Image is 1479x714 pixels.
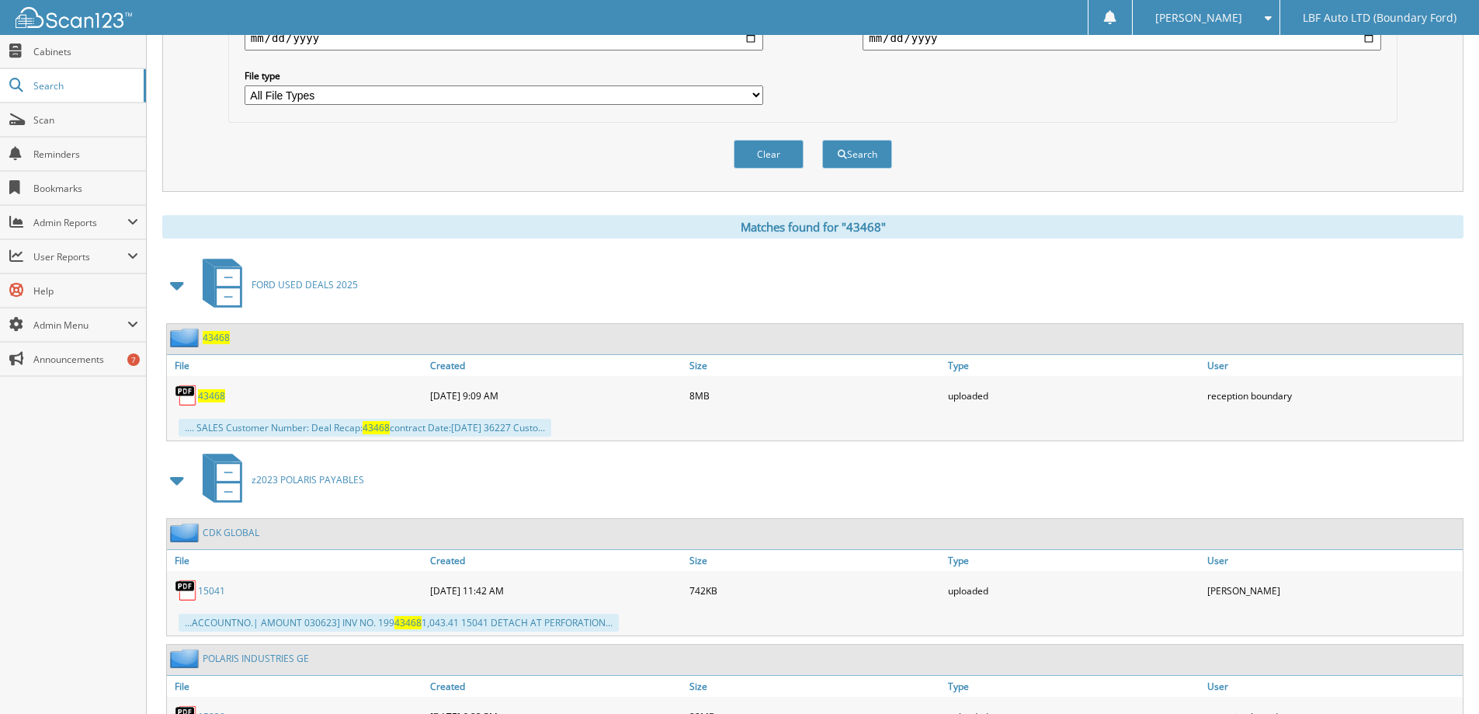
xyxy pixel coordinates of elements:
[16,7,132,28] img: scan123-logo-white.svg
[1203,355,1463,376] a: User
[33,353,138,366] span: Announcements
[198,389,225,402] a: 43468
[822,140,892,169] button: Search
[203,526,259,539] a: CDK GLOBAL
[179,614,619,632] div: ...ACCOUNTNO.| AMOUNT 030623] INV NO. 199 1,043.41 15041 DETACH AT PERFORATION...
[33,319,127,332] span: Admin Menu
[170,328,203,347] img: folder2.png
[944,676,1203,697] a: Type
[1155,13,1242,23] span: [PERSON_NAME]
[394,616,422,629] span: 43468
[33,113,138,127] span: Scan
[686,550,945,571] a: Size
[245,26,763,51] input: start
[1203,575,1463,606] div: [PERSON_NAME]
[127,354,140,366] div: 7
[167,355,426,376] a: File
[170,649,203,668] img: folder2.png
[175,579,198,602] img: PDF.png
[1203,550,1463,571] a: User
[33,182,138,195] span: Bookmarks
[33,79,136,92] span: Search
[1203,676,1463,697] a: User
[179,419,551,437] div: .... SALES Customer Number: Deal Recap: contract Date:[DATE] 36227 Custo...
[426,575,686,606] div: [DATE] 11:42 AM
[33,216,127,229] span: Admin Reports
[426,355,686,376] a: Created
[944,380,1203,411] div: uploaded
[198,584,225,597] a: 15041
[193,254,358,315] a: FORD USED DEALS 2025
[363,421,390,434] span: 43468
[203,331,230,344] a: 43468
[1203,380,1463,411] div: reception boundary
[33,148,138,161] span: Reminders
[33,284,138,298] span: Help
[426,380,686,411] div: [DATE] 9:09 AM
[162,215,1463,239] div: Matches found for "43468"
[686,575,945,606] div: 742KB
[686,380,945,411] div: 8MB
[175,384,198,407] img: PDF.png
[426,550,686,571] a: Created
[686,355,945,376] a: Size
[734,140,804,169] button: Clear
[944,575,1203,606] div: uploaded
[944,355,1203,376] a: Type
[167,550,426,571] a: File
[33,250,127,263] span: User Reports
[193,449,364,510] a: z2023 POLARIS PAYABLES
[944,550,1203,571] a: Type
[252,278,358,291] span: FORD USED DEALS 2025
[1303,13,1456,23] span: LBF Auto LTD (Boundary Ford)
[203,652,309,665] a: POLARIS INDUSTRIES GE
[170,523,203,542] img: folder2.png
[863,26,1381,51] input: end
[245,69,763,82] label: File type
[33,45,138,58] span: Cabinets
[252,473,364,486] span: z2023 POLARIS PAYABLES
[167,676,426,697] a: File
[426,676,686,697] a: Created
[686,676,945,697] a: Size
